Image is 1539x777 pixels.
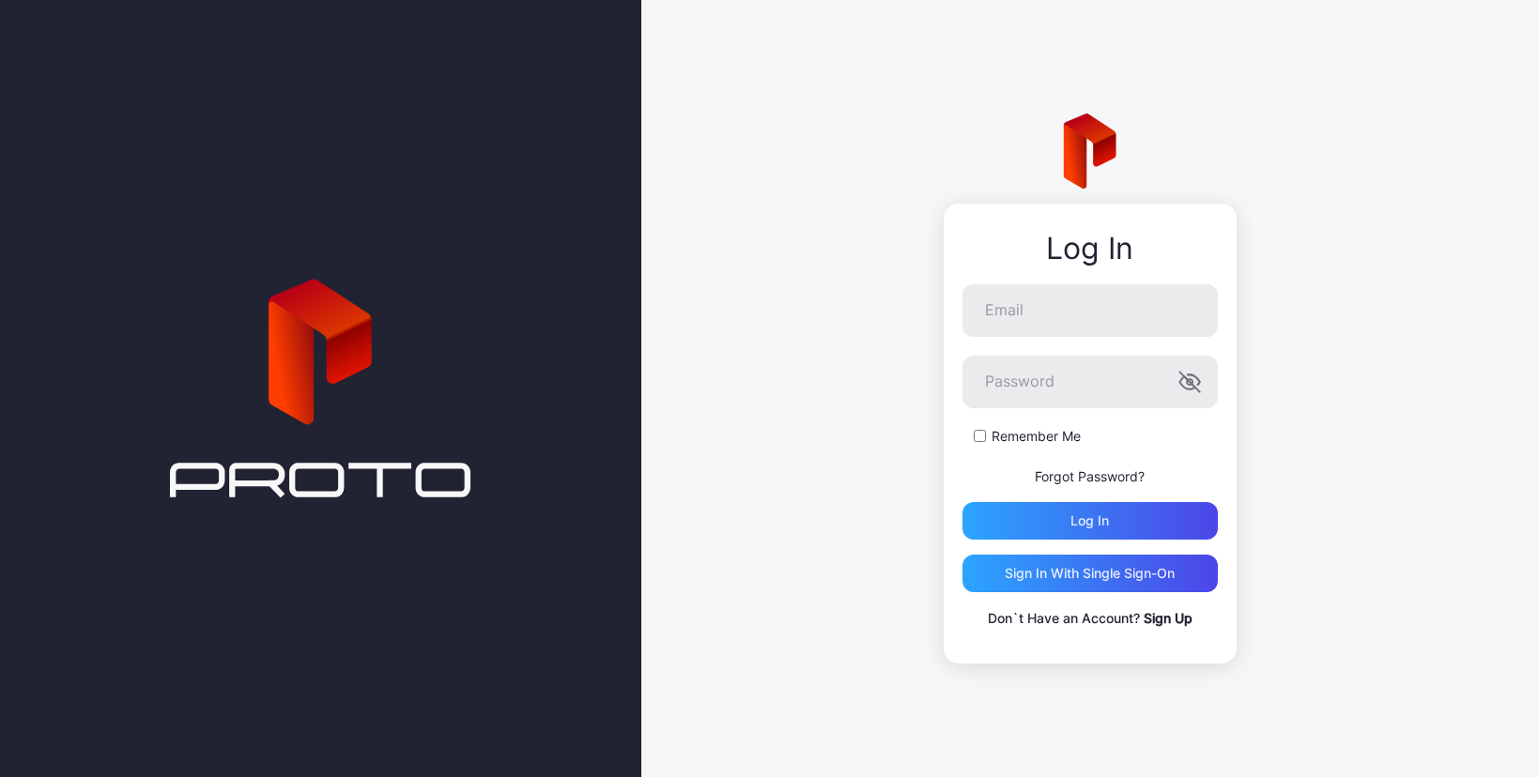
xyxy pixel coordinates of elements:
[1070,513,1109,528] div: Log in
[1178,371,1201,393] button: Password
[1005,566,1175,581] div: Sign in With Single Sign-On
[962,232,1218,266] div: Log In
[962,356,1218,408] input: Password
[992,427,1081,446] label: Remember Me
[1144,610,1193,626] a: Sign Up
[962,502,1218,540] button: Log in
[962,607,1218,630] p: Don`t Have an Account?
[962,284,1218,337] input: Email
[962,555,1218,592] button: Sign in With Single Sign-On
[1035,468,1145,484] a: Forgot Password?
